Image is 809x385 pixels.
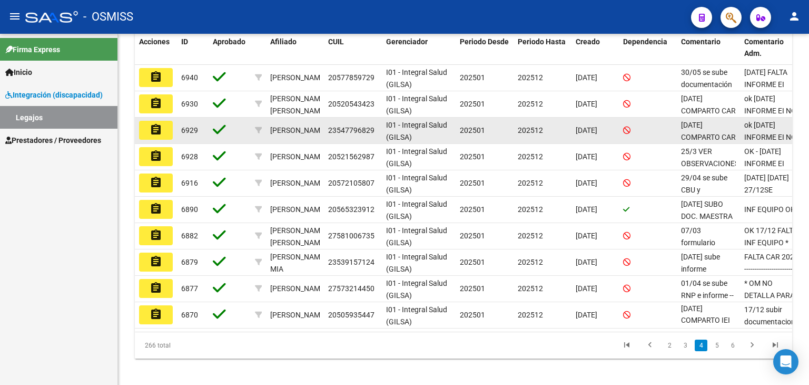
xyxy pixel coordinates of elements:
[571,31,619,65] datatable-header-cell: Creado
[270,72,327,84] div: [PERSON_NAME]
[181,152,198,161] span: 6928
[150,71,162,83] mat-icon: assignment
[576,100,597,108] span: [DATE]
[695,340,707,351] a: 4
[386,226,447,247] span: I01 - Integral Salud (GILSA)
[518,311,543,319] span: 202512
[518,152,543,161] span: 202512
[150,255,162,268] mat-icon: assignment
[181,37,188,46] span: ID
[640,340,660,351] a: go to previous page
[386,174,447,194] span: I01 - Integral Salud (GILSA)
[576,73,597,82] span: [DATE]
[328,311,374,319] span: 20505935447
[681,94,736,163] span: 26/03/2025 COMPARTO CAR + AA. 23/01/2025 COMPARTO IEI AUTORIZANDO PRESTACIONES
[328,73,374,82] span: 20577859729
[681,121,736,189] span: 26/03/2025 COMPARTO CAR + AA 23/01/2025 COMPARTO IEI AUTORIZANDO PRESTACIONES.
[150,229,162,242] mat-icon: assignment
[725,336,741,354] li: page 6
[181,126,198,134] span: 6929
[518,205,543,214] span: 202512
[270,251,327,275] div: [PERSON_NAME] MIA
[324,31,382,65] datatable-header-cell: CUIL
[386,253,447,273] span: I01 - Integral Salud (GILSA)
[681,200,737,316] span: 26/02/2025 SUBO DOC. MAESTRA DE APOYO 29-01-25 SUBO DOCUMETACION MEDICA + SOCIO + KINESIOLOGIA (A...
[270,283,327,295] div: [PERSON_NAME]
[386,200,447,220] span: I01 - Integral Salud (GILSA)
[709,336,725,354] li: page 5
[150,123,162,136] mat-icon: assignment
[181,73,198,82] span: 6940
[518,232,543,240] span: 202512
[576,284,597,293] span: [DATE]
[460,126,485,134] span: 202501
[740,31,803,65] datatable-header-cell: Comentario Adm.
[270,177,327,189] div: [PERSON_NAME]
[681,37,721,46] span: Comentario
[576,37,600,46] span: Creado
[773,349,798,374] div: Open Intercom Messenger
[677,336,693,354] li: page 3
[5,44,60,55] span: Firma Express
[681,147,741,383] span: 25/3 VER OBSERVACIONES DE TRANSPORTE 10/03/2025 COMPARTO AA 04/02/2025 COMPARTO CORRECCIONES DE L...
[460,232,485,240] span: 202501
[135,332,264,359] div: 266 total
[328,126,374,134] span: 23547796829
[328,258,374,266] span: 23539157124
[386,279,447,300] span: I01 - Integral Salud (GILSA)
[328,100,374,108] span: 20520543423
[382,31,456,65] datatable-header-cell: Gerenciador
[139,37,170,46] span: Acciones
[744,37,784,58] span: Comentario Adm.
[460,258,485,266] span: 202501
[460,73,485,82] span: 202501
[181,311,198,319] span: 6870
[576,311,597,319] span: [DATE]
[576,205,597,214] span: [DATE]
[518,37,566,46] span: Periodo Hasta
[518,179,543,187] span: 202512
[518,100,543,108] span: 202512
[213,37,245,46] span: Aprobado
[460,179,485,187] span: 202501
[266,31,324,65] datatable-header-cell: Afiliado
[677,31,740,65] datatable-header-cell: Comentario
[150,97,162,110] mat-icon: assignment
[328,37,344,46] span: CUIL
[518,284,543,293] span: 202512
[386,147,447,168] span: I01 - Integral Salud (GILSA)
[270,93,327,117] div: [PERSON_NAME] [PERSON_NAME]
[386,94,447,115] span: I01 - Integral Salud (GILSA)
[726,340,739,351] a: 6
[460,100,485,108] span: 202501
[576,258,597,266] span: [DATE]
[460,284,485,293] span: 202501
[623,37,667,46] span: Dependencia
[270,309,327,321] div: [PERSON_NAME]
[518,258,543,266] span: 202512
[386,121,447,141] span: I01 - Integral Salud (GILSA)
[181,284,198,293] span: 6877
[744,94,797,175] span: ok 20/1/25 INFORME EI NO AUTORIZA PRESTACIONES COMO INDICA RESOLUCION FALTA AA Y CAR
[460,311,485,319] span: 202501
[518,126,543,134] span: 202512
[150,203,162,215] mat-icon: assignment
[681,174,739,338] span: 29/04 se sube CBU y presupuesto Brollo -- 09/04 se sube plan acompañamiento -- 11/03 se sube CAR ...
[5,66,32,78] span: Inicio
[617,340,637,351] a: go to first page
[177,31,209,65] datatable-header-cell: ID
[150,150,162,162] mat-icon: assignment
[679,340,692,351] a: 3
[135,31,177,65] datatable-header-cell: Acciones
[5,89,103,101] span: Integración (discapacidad)
[5,134,101,146] span: Prestadores / Proveedores
[744,68,791,112] span: 20/1/25 FALTA INFORME EI 25/03/2025 - FALTA CAR
[744,205,795,214] span: INF EQUIPO OK
[386,68,447,89] span: I01 - Integral Salud (GILSA)
[576,126,597,134] span: [DATE]
[456,31,514,65] datatable-header-cell: Periodo Desde
[711,340,723,351] a: 5
[181,205,198,214] span: 6890
[83,5,133,28] span: - OSMISS
[681,279,739,323] span: 01/04 se sube RNP e informe -- 17/12 VER OBSERVACIONES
